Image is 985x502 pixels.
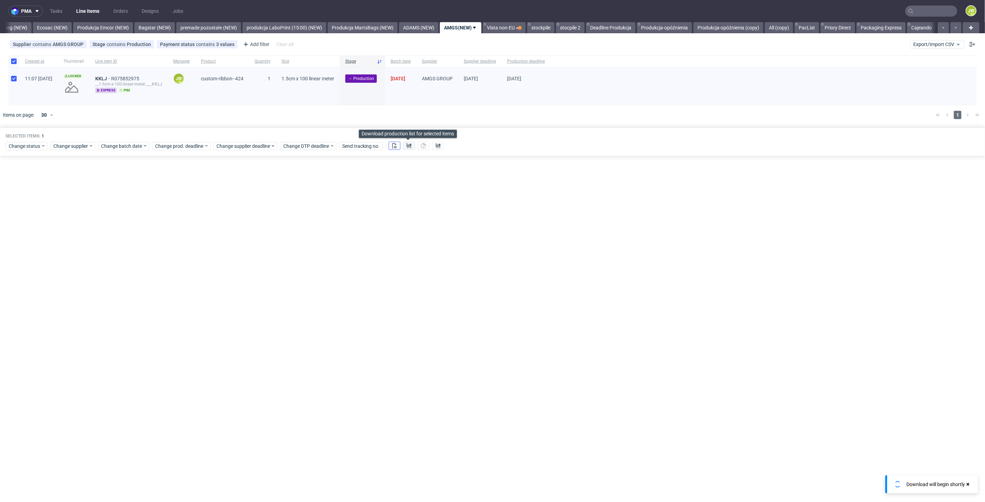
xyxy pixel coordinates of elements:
a: Produkcja Emcor (NEW) [73,22,133,33]
span: pim [118,88,131,93]
span: Locked [63,73,83,79]
span: Size [282,59,334,64]
span: Supplier [13,42,33,47]
div: Clear all [275,39,295,49]
div: Production [127,42,151,47]
span: Thumbnail [63,59,84,64]
figcaption: JW [174,74,184,83]
span: Quantity [255,59,270,64]
span: Send tracking no. [342,144,380,149]
span: custom-ribbon--424 [201,76,243,81]
a: Designs [137,6,163,17]
a: Jobs [168,6,187,17]
span: Stage [92,42,107,47]
a: Bagstar (NEW) [134,22,175,33]
span: → Production [348,75,374,82]
span: AMGS GROUP [422,76,453,81]
span: express [95,88,117,93]
button: Send tracking no. [339,142,383,150]
span: 1.5cm x 100 linear meter [282,76,334,81]
span: Change DTP deadline [283,143,330,150]
a: Ecosac (NEW) [33,22,72,33]
span: [DATE] [464,76,478,81]
a: stocpile 2 [556,22,585,33]
div: Download will begin shortly [906,481,965,488]
a: Line Items [72,6,104,17]
span: [DATE] [391,76,405,81]
a: Orders [109,6,132,17]
a: ADAMS (NEW) [399,22,438,33]
span: Change supplier [53,143,89,150]
span: Manager [173,59,190,64]
span: 1 [268,76,270,81]
span: 1 [42,134,44,138]
span: Items on page: [3,111,34,118]
a: premade pozostałe (NEW) [176,22,241,33]
div: 30 [37,110,50,120]
a: All (copy) [765,22,793,33]
span: Selected items: [6,133,40,139]
a: Packaging Express [857,22,906,33]
span: Supplier deadline [464,59,496,64]
img: logo [11,7,21,15]
span: Production deadline [507,59,545,64]
span: Created at [25,59,52,64]
span: Line item ID [95,59,162,64]
span: contains [33,42,53,47]
span: [DATE] [507,76,521,81]
a: Deadline Produkcja [586,22,636,33]
a: KKLJ [95,76,111,81]
a: Produkcja-opóźnienia (copy) [693,22,763,33]
a: stockpile [527,22,554,33]
span: contains [196,42,216,47]
div: __1-5cm-x-100-linear-meter____KKLJ [95,81,162,87]
a: Produkcja-opóźnienia [637,22,692,33]
span: Change prod. deadline [155,143,204,150]
figcaption: JW [966,6,976,16]
span: Change supplier deadline [216,143,270,150]
div: Add filter [240,39,271,50]
a: AMGS(NEW) [440,22,481,33]
span: Export/Import CSV [913,42,961,47]
a: Cajeando [907,22,936,33]
a: Tasks [46,6,66,17]
div: AMGS GROUP [53,42,83,47]
span: contains [107,42,127,47]
span: Change batch date [101,143,143,150]
span: Payment status [160,42,196,47]
button: pma [8,6,43,17]
span: Supplier [422,59,453,64]
img: no_design.png [63,79,80,96]
span: Product [201,59,243,64]
button: Export/Import CSV [910,40,964,48]
div: Download production list for selected items [359,129,457,138]
a: Priory Direct [820,22,855,33]
a: produkcja LaboPrint (15:00) (NEW) [242,22,326,33]
span: pma [21,9,32,14]
div: 3 values [216,42,234,47]
a: Vista non-EU 🚚 [483,22,526,33]
span: 11:07 [DATE] [25,76,52,81]
a: Produkcja MartsBags (NEW) [328,22,398,33]
span: Change status [9,143,41,150]
span: 1 [954,111,961,119]
span: Batch date [391,59,411,64]
a: R075852975 [111,76,141,81]
a: PacList [795,22,819,33]
span: Stage [345,59,374,64]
